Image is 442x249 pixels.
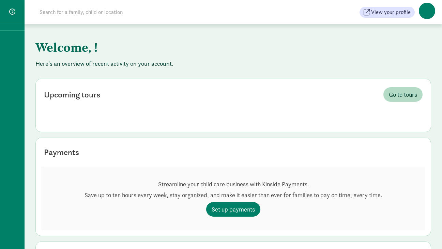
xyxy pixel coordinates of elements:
[85,180,382,188] p: Streamline your child care business with Kinside Payments.
[389,90,417,99] span: Go to tours
[383,87,423,102] a: Go to tours
[35,5,227,19] input: Search for a family, child or location
[206,202,260,217] a: Set up payments
[212,205,255,214] span: Set up payments
[35,35,373,60] h1: Welcome, !
[35,60,431,68] p: Here's an overview of recent activity on your account.
[44,89,100,101] div: Upcoming tours
[371,8,411,16] span: View your profile
[44,146,79,158] div: Payments
[85,191,382,199] p: Save up to ten hours every week, stay organized, and make it easier than ever for families to pay...
[360,7,415,18] button: View your profile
